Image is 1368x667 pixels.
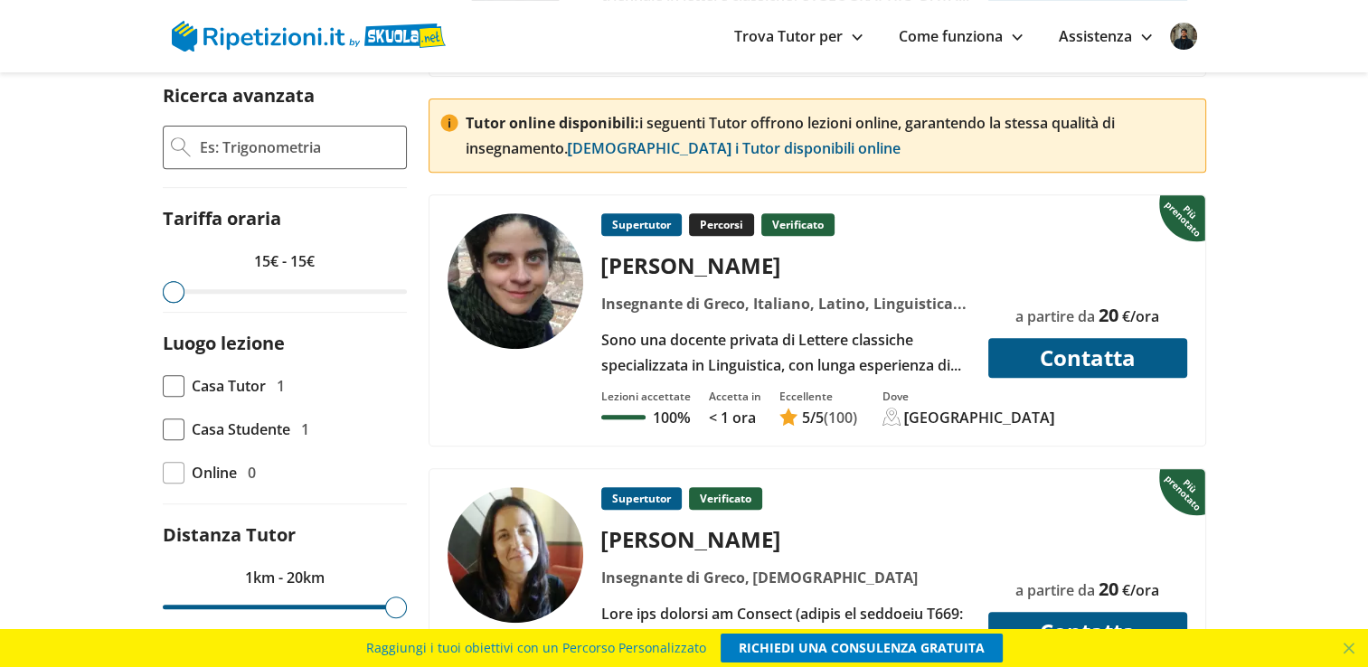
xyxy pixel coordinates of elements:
a: Come funziona [899,26,1023,46]
span: (100) [824,408,857,427]
span: €/ora [1122,580,1159,600]
button: Contatta [988,612,1187,652]
p: 1km - 20km [163,565,407,590]
img: Piu prenotato [1159,193,1209,242]
span: a partire da [1015,306,1095,326]
span: 5 [802,408,810,427]
a: logo Skuola.net | Ripetizioni.it [172,24,446,44]
div: [PERSON_NAME] [594,524,976,554]
a: [DEMOGRAPHIC_DATA] i Tutor disponibili online [568,138,901,158]
label: Luogo lezione [163,331,285,355]
span: Casa Studente [192,417,290,442]
div: Lore ips dolorsi am Consect (adipis el seddoeiu T669: Incidi, Utlab, Etdolore, Magnaaliq) e Admin... [594,601,976,652]
p: i seguenti Tutor offrono lezioni online, garantendo la stessa qualità di insegnamento. [466,110,1194,161]
span: €/ora [1122,306,1159,326]
p: Supertutor [601,487,682,510]
div: Eccellente [779,389,857,404]
p: 15€ - 15€ [163,249,407,274]
span: 20 [1099,577,1118,601]
p: Verificato [761,213,835,236]
span: Tutor online disponibili: [466,113,639,133]
span: 0 [248,460,256,485]
img: logo Skuola.net | Ripetizioni.it [172,21,446,52]
span: Casa Tutor [192,373,266,399]
div: [GEOGRAPHIC_DATA] [904,408,1055,427]
img: prenota una consulenza [440,114,458,132]
span: 1 [277,373,285,399]
button: Contatta [988,338,1187,378]
div: Sono una docente privata di Lettere classiche specializzata in Linguistica, con lunga esperienza ... [594,327,976,378]
p: 100% [653,408,690,427]
div: [PERSON_NAME] [594,250,976,280]
div: Dove [882,389,1055,404]
a: 5/5(100) [779,408,857,427]
p: < 1 ora [709,408,761,427]
span: a partire da [1015,580,1095,600]
div: Insegnante di Greco, Italiano, Latino, Linguistica generale e testuale, Linguistica pragmatica, M... [594,291,976,316]
a: RICHIEDI UNA CONSULENZA GRATUITA [721,634,1003,662]
span: 20 [1099,303,1118,327]
a: Trova Tutor per [734,26,863,46]
span: Raggiungi i tuoi obiettivi con un Percorso Personalizzato [366,634,706,662]
span: 1 [301,417,309,442]
label: Ricerca avanzata [163,83,315,108]
img: user avatar [1170,23,1197,50]
div: Lezioni accettate [601,389,691,404]
img: Piu prenotato [1159,467,1209,516]
p: Supertutor [601,213,682,236]
a: Assistenza [1059,26,1152,46]
p: Percorsi [689,213,754,236]
label: Distanza Tutor [163,522,296,547]
img: tutor a Roma - Natalia [448,487,583,623]
span: Online [192,460,237,485]
span: /5 [802,408,824,427]
img: Ricerca Avanzata [171,137,191,157]
label: Tariffa oraria [163,206,281,230]
div: Accetta in [709,389,761,404]
input: Es: Trigonometria [198,134,399,161]
img: tutor a Roma - Valentina [448,213,583,349]
div: Insegnante di Greco, [DEMOGRAPHIC_DATA] [594,565,976,590]
p: Verificato [689,487,762,510]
